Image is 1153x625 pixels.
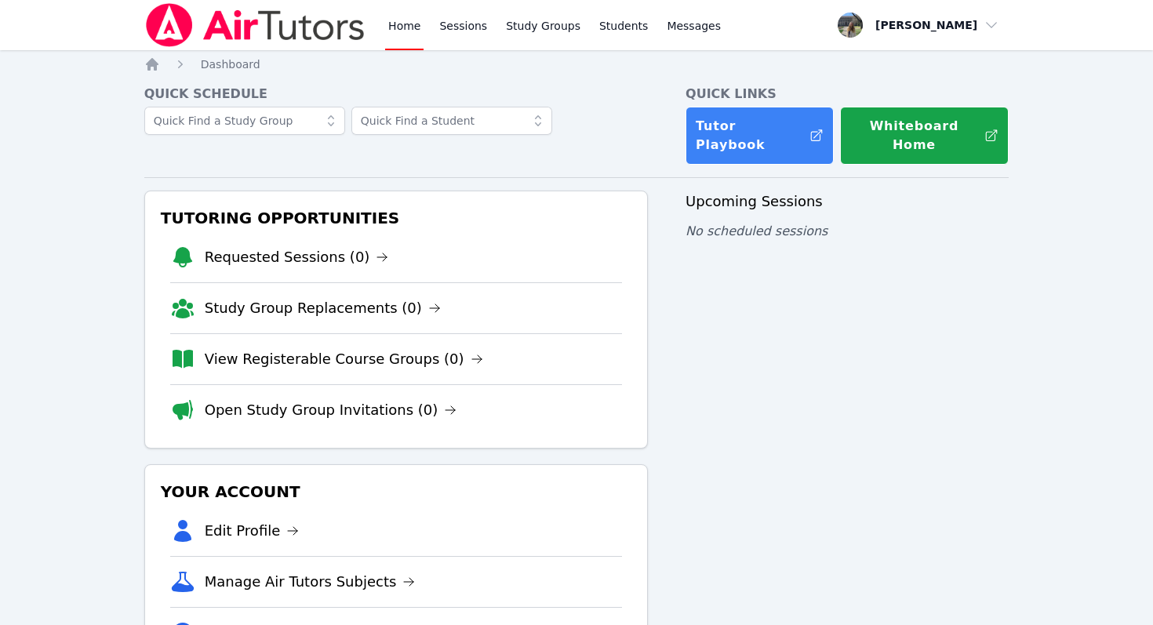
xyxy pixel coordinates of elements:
a: Edit Profile [205,520,300,542]
a: View Registerable Course Groups (0) [205,348,483,370]
a: Open Study Group Invitations (0) [205,399,457,421]
h3: Your Account [158,478,635,506]
input: Quick Find a Study Group [144,107,345,135]
a: Manage Air Tutors Subjects [205,571,416,593]
h4: Quick Schedule [144,85,648,104]
span: Messages [667,18,721,34]
a: Requested Sessions (0) [205,246,389,268]
h3: Upcoming Sessions [686,191,1009,213]
span: No scheduled sessions [686,223,827,238]
button: Whiteboard Home [840,107,1009,165]
a: Study Group Replacements (0) [205,297,441,319]
input: Quick Find a Student [351,107,552,135]
h3: Tutoring Opportunities [158,204,635,232]
a: Dashboard [201,56,260,72]
a: Tutor Playbook [686,107,834,165]
nav: Breadcrumb [144,56,1009,72]
img: Air Tutors [144,3,366,47]
h4: Quick Links [686,85,1009,104]
span: Dashboard [201,58,260,71]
